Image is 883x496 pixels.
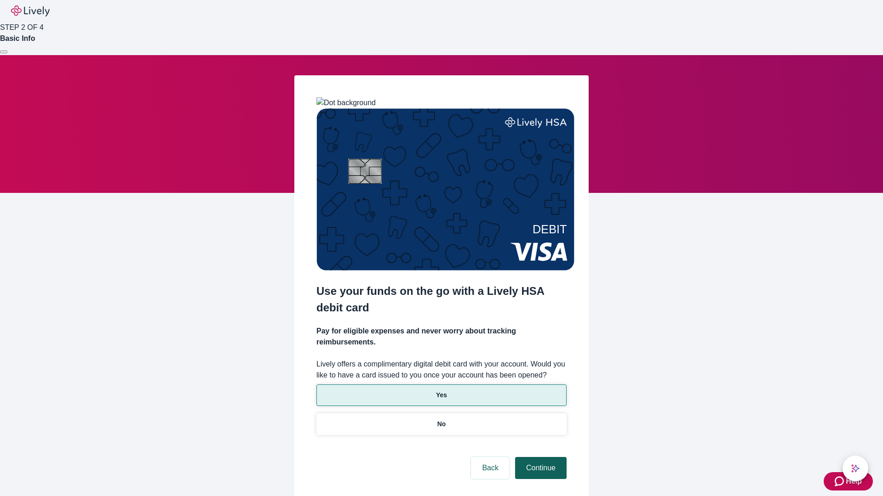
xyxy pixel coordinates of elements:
button: No [316,413,567,435]
button: Back [471,457,510,479]
label: Lively offers a complimentary digital debit card with your account. Would you like to have a card... [316,359,567,381]
button: Zendesk support iconHelp [824,472,873,490]
p: Yes [436,390,447,400]
span: Help [846,476,862,487]
button: Yes [316,384,567,406]
img: Lively [11,6,50,17]
svg: Lively AI Assistant [851,464,860,473]
h4: Pay for eligible expenses and never worry about tracking reimbursements. [316,326,567,348]
svg: Zendesk support icon [835,476,846,487]
img: Dot background [316,97,376,108]
button: chat [843,456,868,481]
p: No [437,419,446,429]
button: Continue [515,457,567,479]
img: Debit card [316,108,574,271]
h2: Use your funds on the go with a Lively HSA debit card [316,283,567,316]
